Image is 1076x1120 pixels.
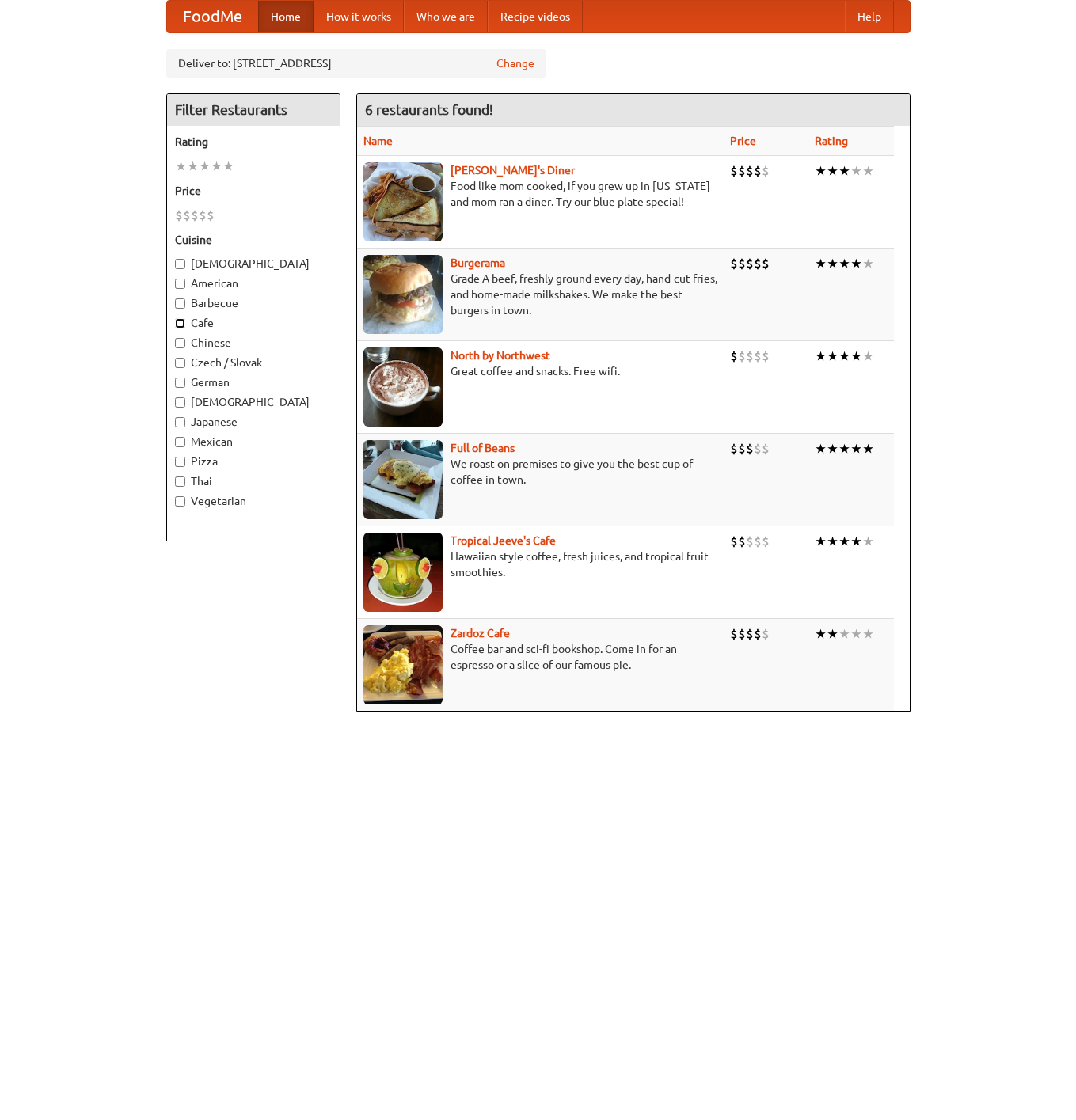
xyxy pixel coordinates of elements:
[850,347,862,365] li: ★
[211,158,222,175] li: ★
[222,158,234,175] li: ★
[730,135,756,147] a: Price
[862,533,874,550] li: ★
[175,158,187,175] li: ★
[496,55,534,71] a: Change
[363,271,717,318] p: Grade A beef, freshly ground every day, hand-cut fries, and home-made milkshakes. We make the bes...
[815,347,827,365] li: ★
[175,414,332,430] label: Japanese
[207,207,215,224] li: $
[815,440,827,457] li: ★
[363,255,443,334] img: burgerama.jpg
[451,442,515,454] a: Full of Beans
[183,207,191,224] li: $
[815,135,848,147] a: Rating
[730,625,738,643] li: $
[850,533,862,550] li: ★
[175,318,185,328] input: Cafe
[451,164,575,177] b: [PERSON_NAME]'s Diner
[175,279,185,289] input: American
[451,534,556,547] a: Tropical Jeeve's Cafe
[175,207,183,224] li: $
[738,162,746,180] li: $
[762,625,770,643] li: $
[738,347,746,365] li: $
[363,456,717,488] p: We roast on premises to give you the best cup of coffee in town.
[175,374,332,390] label: German
[175,493,332,509] label: Vegetarian
[175,457,185,467] input: Pizza
[754,255,762,272] li: $
[746,440,754,457] li: $
[365,102,493,117] ng-pluralize: 6 restaurants found!
[838,347,850,365] li: ★
[827,533,838,550] li: ★
[762,255,770,272] li: $
[850,625,862,643] li: ★
[754,440,762,457] li: $
[827,625,838,643] li: ★
[175,335,332,351] label: Chinese
[175,437,185,447] input: Mexican
[762,440,770,457] li: $
[738,533,746,550] li: $
[363,135,393,147] a: Name
[827,347,838,365] li: ★
[175,315,332,331] label: Cafe
[258,1,314,32] a: Home
[754,162,762,180] li: $
[363,641,717,673] p: Coffee bar and sci-fi bookshop. Come in for an espresso or a slice of our famous pie.
[175,378,185,388] input: German
[175,256,332,271] label: [DEMOGRAPHIC_DATA]
[838,533,850,550] li: ★
[827,255,838,272] li: ★
[175,183,332,199] h5: Price
[175,454,332,469] label: Pizza
[862,625,874,643] li: ★
[850,255,862,272] li: ★
[314,1,404,32] a: How it works
[175,295,332,311] label: Barbecue
[187,158,199,175] li: ★
[175,338,185,348] input: Chinese
[488,1,583,32] a: Recipe videos
[175,358,185,368] input: Czech / Slovak
[175,473,332,489] label: Thai
[730,440,738,457] li: $
[730,533,738,550] li: $
[167,94,340,126] h4: Filter Restaurants
[363,363,717,379] p: Great coffee and snacks. Free wifi.
[754,347,762,365] li: $
[850,162,862,180] li: ★
[746,347,754,365] li: $
[175,496,185,507] input: Vegetarian
[746,625,754,643] li: $
[838,162,850,180] li: ★
[363,178,717,210] p: Food like mom cooked, if you grew up in [US_STATE] and mom ran a diner. Try our blue plate special!
[746,533,754,550] li: $
[850,440,862,457] li: ★
[175,476,185,487] input: Thai
[862,162,874,180] li: ★
[175,232,332,248] h5: Cuisine
[451,627,510,640] a: Zardoz Cafe
[451,349,550,362] a: North by Northwest
[754,533,762,550] li: $
[738,255,746,272] li: $
[199,158,211,175] li: ★
[175,275,332,291] label: American
[815,255,827,272] li: ★
[175,394,332,410] label: [DEMOGRAPHIC_DATA]
[838,625,850,643] li: ★
[738,440,746,457] li: $
[363,533,443,612] img: jeeves.jpg
[175,417,185,427] input: Japanese
[191,207,199,224] li: $
[175,259,185,269] input: [DEMOGRAPHIC_DATA]
[730,162,738,180] li: $
[451,256,505,269] b: Burgerama
[815,162,827,180] li: ★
